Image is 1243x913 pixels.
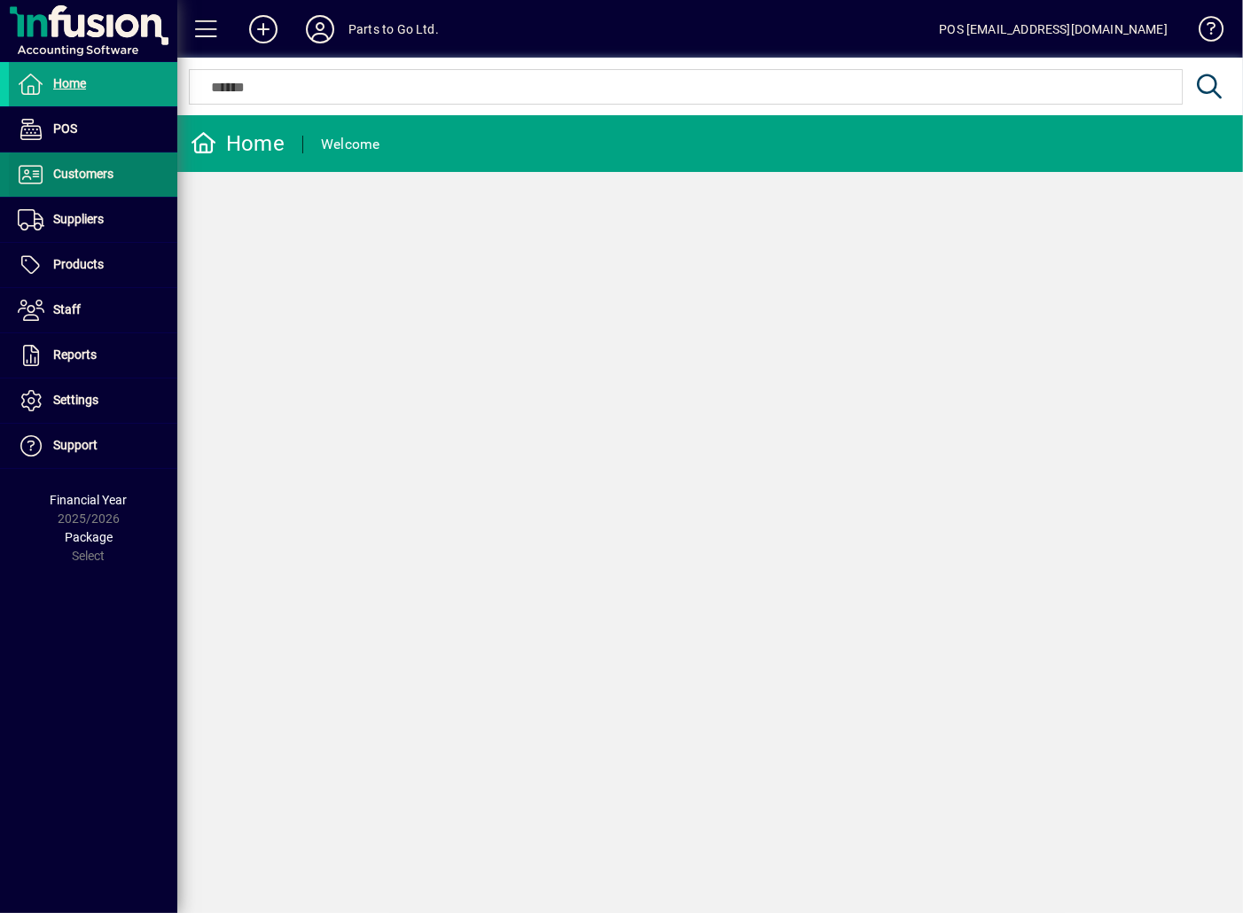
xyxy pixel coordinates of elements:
[1185,4,1221,61] a: Knowledge Base
[9,198,177,242] a: Suppliers
[348,15,439,43] div: Parts to Go Ltd.
[9,378,177,423] a: Settings
[9,333,177,378] a: Reports
[53,393,98,407] span: Settings
[292,13,348,45] button: Profile
[53,212,104,226] span: Suppliers
[53,167,113,181] span: Customers
[9,152,177,197] a: Customers
[939,15,1168,43] div: POS [EMAIL_ADDRESS][DOMAIN_NAME]
[53,76,86,90] span: Home
[191,129,285,158] div: Home
[235,13,292,45] button: Add
[53,302,81,316] span: Staff
[9,243,177,287] a: Products
[9,288,177,332] a: Staff
[321,130,380,159] div: Welcome
[9,107,177,152] a: POS
[51,493,128,507] span: Financial Year
[9,424,177,468] a: Support
[53,257,104,271] span: Products
[65,530,113,544] span: Package
[53,347,97,362] span: Reports
[53,121,77,136] span: POS
[53,438,98,452] span: Support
